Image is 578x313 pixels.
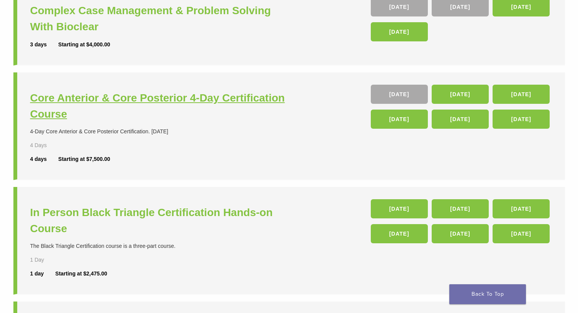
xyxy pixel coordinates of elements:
a: [DATE] [432,224,489,243]
a: [DATE] [371,199,428,218]
div: Starting at $2,475.00 [55,270,107,278]
a: [DATE] [493,224,550,243]
a: [DATE] [371,224,428,243]
div: 4 days [30,155,59,163]
a: [DATE] [493,110,550,129]
a: Complex Case Management & Problem Solving With Bioclear [30,3,291,35]
a: [DATE] [371,110,428,129]
div: 4 Days [30,141,69,149]
a: [DATE] [432,85,489,104]
div: , , , , , [371,85,552,133]
a: [DATE] [371,85,428,104]
div: 1 Day [30,256,69,264]
a: [DATE] [371,22,428,41]
div: 1 day [30,270,56,278]
a: In Person Black Triangle Certification Hands-on Course [30,205,291,237]
a: [DATE] [432,110,489,129]
div: The Black Triangle Certification course is a three-part course. [30,242,291,250]
a: [DATE] [432,199,489,218]
div: Starting at $4,000.00 [58,41,110,49]
div: Starting at $7,500.00 [58,155,110,163]
div: , , , , , [371,199,552,247]
div: 4-Day Core Anterior & Core Posterior Certification. [DATE] [30,128,291,136]
a: Back To Top [449,284,526,304]
a: [DATE] [493,199,550,218]
a: Core Anterior & Core Posterior 4-Day Certification Course [30,90,291,122]
a: [DATE] [493,85,550,104]
div: 3 days [30,41,59,49]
